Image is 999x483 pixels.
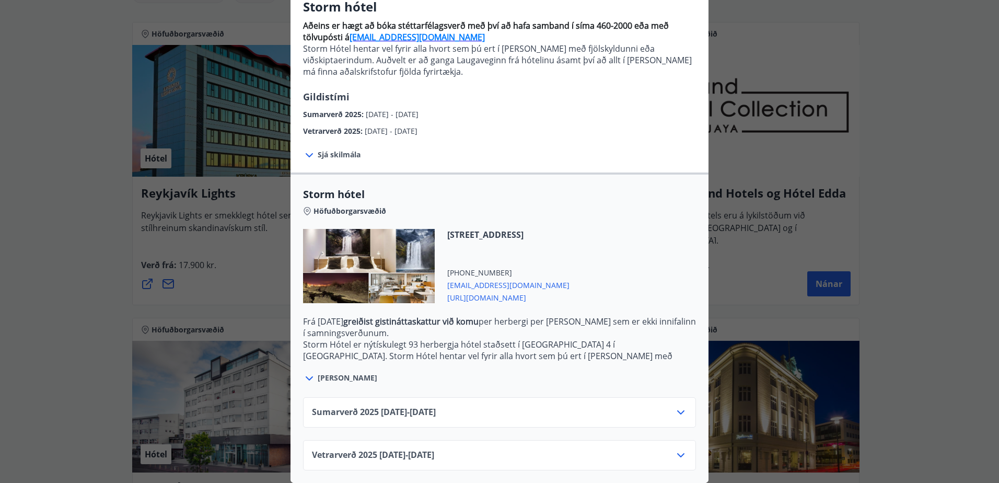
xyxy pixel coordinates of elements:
[303,20,669,43] strong: Aðeins er hægt að bóka stéttarfélagsverð með því að hafa samband í síma 460-2000 eða með tölvupós...
[318,149,361,160] span: Sjá skilmála
[447,278,570,291] span: [EMAIL_ADDRESS][DOMAIN_NAME]
[447,291,570,303] span: [URL][DOMAIN_NAME]
[318,373,377,383] span: [PERSON_NAME]
[313,206,386,216] span: Höfuðborgarsvæðið
[303,43,696,77] p: Storm Hótel hentar vel fyrir alla hvort sem þú ert í [PERSON_NAME] með fjölskyldunni eða viðskipt...
[303,316,696,339] p: Frá [DATE] per herbergi per [PERSON_NAME] sem er ekki innifalinn í samningsverðunum.
[303,109,366,119] span: Sumarverð 2025 :
[447,229,570,240] span: [STREET_ADDRESS]
[303,339,696,385] p: Storm Hótel er nýtískulegt 93 herbergja hótel staðsett í [GEOGRAPHIC_DATA] 4 í [GEOGRAPHIC_DATA]....
[447,268,570,278] span: [PHONE_NUMBER]
[303,90,350,103] span: Gildistími
[350,31,485,43] a: [EMAIL_ADDRESS][DOMAIN_NAME]
[303,126,365,136] span: Vetrarverð 2025 :
[366,109,419,119] span: [DATE] - [DATE]
[365,126,417,136] span: [DATE] - [DATE]
[343,316,479,327] strong: greiðist gistináttaskattur við komu
[303,187,696,202] span: Storm hótel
